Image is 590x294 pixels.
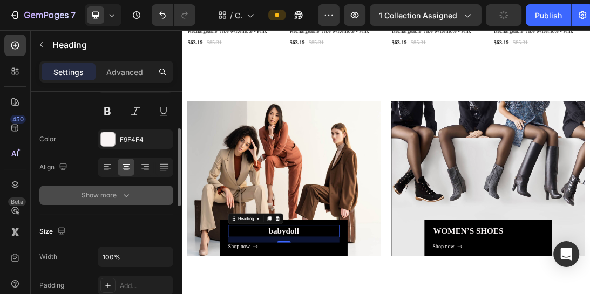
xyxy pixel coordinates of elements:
[39,160,70,175] div: Align
[494,12,520,27] div: $63.19
[39,281,64,290] div: Padding
[182,30,590,294] iframe: Design area
[39,224,68,239] div: Size
[53,66,84,78] p: Settings
[120,281,171,291] div: Add...
[370,4,482,26] button: 1 collection assigned
[524,12,550,27] div: $85.31
[10,115,26,124] div: 450
[71,9,76,22] p: 7
[98,247,173,266] input: Auto
[52,38,169,51] p: Heading
[152,4,195,26] div: Undo/Redo
[379,10,457,21] span: 1 collection assigned
[4,4,80,26] button: 7
[39,134,56,144] div: Color
[553,241,579,267] div: Open Intercom Messenger
[39,186,173,205] button: Show more
[120,135,171,145] div: F9F4F4
[8,197,26,206] div: Beta
[39,252,57,262] div: Width
[526,4,571,26] button: Publish
[230,10,233,21] span: /
[82,190,132,201] div: Show more
[235,10,242,21] span: Collection Page - [DATE] 12:32:24
[535,10,562,21] div: Publish
[106,66,143,78] p: Advanced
